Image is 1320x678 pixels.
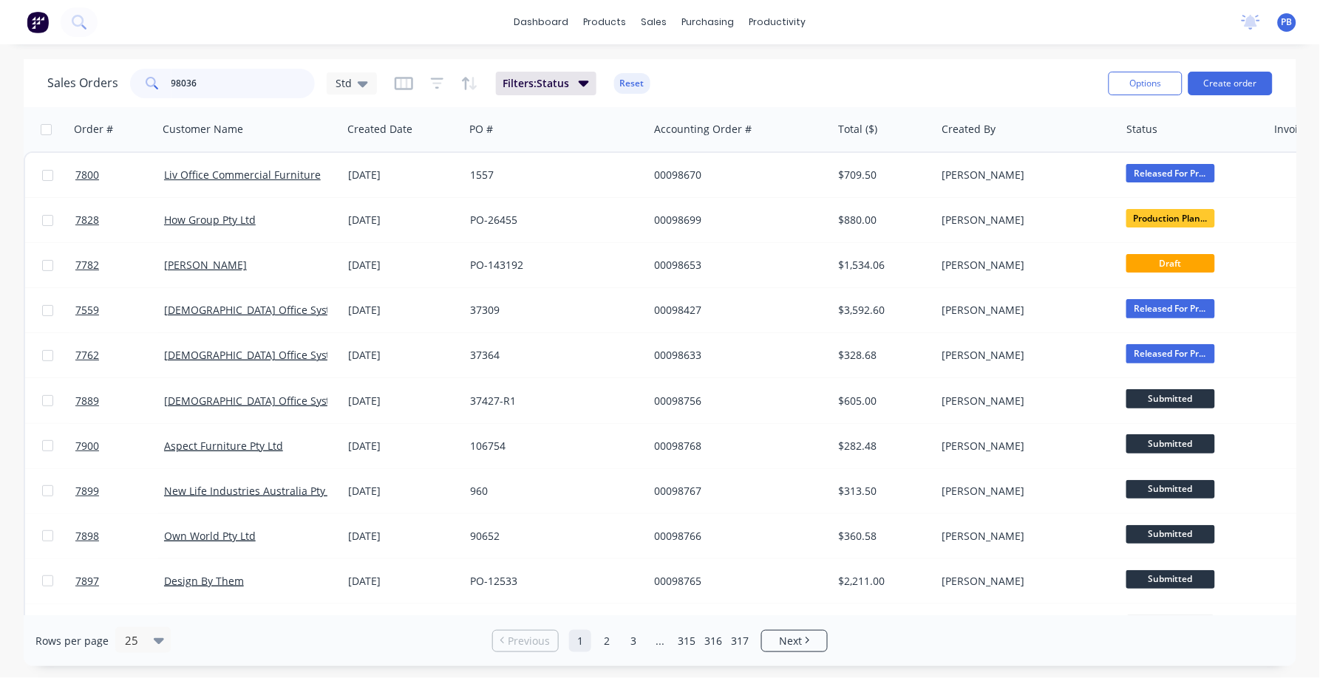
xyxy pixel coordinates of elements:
a: 7828 [75,198,164,242]
div: 00098767 [654,484,818,499]
div: productivity [742,11,814,33]
div: $313.50 [839,484,925,499]
span: Submitted [1126,434,1215,453]
a: Jump forward [649,630,671,652]
span: Next [779,634,802,648]
div: [PERSON_NAME] [942,574,1106,589]
a: 7899 [75,469,164,513]
div: 1557 [470,168,634,182]
div: $328.68 [839,348,925,363]
a: Next page [762,634,827,648]
a: [DEMOGRAPHIC_DATA] Office Systems [164,394,351,408]
a: 7898 [75,514,164,558]
a: Page 315 [676,630,698,652]
a: Page 2 [596,630,618,652]
span: 7800 [75,168,99,182]
div: Total ($) [839,122,878,137]
div: 00098756 [654,394,818,408]
div: [PERSON_NAME] [942,213,1106,227]
a: Page 3 [622,630,644,652]
div: 00098699 [654,213,818,227]
ul: Pagination [486,630,834,652]
a: Page 1 is your current page [569,630,591,652]
div: 00098766 [654,529,818,544]
div: $282.48 [839,439,925,453]
span: Previous [508,634,551,648]
h1: Sales Orders [47,76,118,90]
a: dashboard [507,11,576,33]
div: [DATE] [348,394,458,408]
div: PO-143192 [470,258,634,273]
a: [DEMOGRAPHIC_DATA] Office Systems [164,348,351,362]
button: Options [1109,72,1183,95]
div: sales [634,11,675,33]
span: 7899 [75,484,99,499]
span: Rows per page [35,634,109,648]
a: Page 317 [729,630,751,652]
a: 7559 [75,288,164,332]
a: Design By Them [164,574,244,588]
span: 7889 [75,394,99,408]
div: PO-12533 [470,574,634,589]
div: 960 [470,484,634,499]
a: New Life Industries Australia Pty Ltd [164,484,344,498]
div: products [576,11,634,33]
div: 00098670 [654,168,818,182]
button: Create order [1188,72,1273,95]
button: Reset [614,73,650,94]
div: 37364 [470,348,634,363]
span: Submitted [1126,480,1215,499]
div: [DATE] [348,213,458,227]
span: Released For Pr... [1126,164,1215,182]
span: Production Plan... [1126,209,1215,227]
a: 7891 [75,604,164,648]
span: Filters: Status [503,76,570,91]
div: [PERSON_NAME] [942,348,1106,363]
div: purchasing [675,11,742,33]
div: [DATE] [348,529,458,544]
div: [PERSON_NAME] [942,484,1106,499]
span: 7828 [75,213,99,227]
span: Submitted [1126,389,1215,408]
span: Released For Pr... [1126,344,1215,363]
div: 90652 [470,529,634,544]
div: [PERSON_NAME] [942,439,1106,453]
a: Previous page [493,634,558,648]
span: 7900 [75,439,99,453]
span: Draft [1126,254,1215,273]
div: Created Date [347,122,412,137]
div: 00098765 [654,574,818,589]
div: [DATE] [348,439,458,453]
div: 00098653 [654,258,818,273]
div: 00098768 [654,439,818,453]
div: 37427-R1 [470,394,634,408]
a: Page 316 [702,630,724,652]
div: PO # [469,122,493,137]
a: 7800 [75,153,164,197]
span: 7762 [75,348,99,363]
a: 7782 [75,243,164,287]
button: Filters:Status [496,72,596,95]
div: $1,534.06 [839,258,925,273]
div: [DATE] [348,168,458,182]
img: Factory [27,11,49,33]
span: Submitted [1126,525,1215,544]
span: 7559 [75,303,99,318]
div: 00098633 [654,348,818,363]
div: [DATE] [348,258,458,273]
span: 7898 [75,529,99,544]
div: [PERSON_NAME] [942,258,1106,273]
div: Customer Name [163,122,243,137]
div: [PERSON_NAME] [942,394,1106,408]
div: $880.00 [839,213,925,227]
div: $3,592.60 [839,303,925,318]
div: $709.50 [839,168,925,182]
input: Search... [171,69,316,98]
div: PO-26455 [470,213,634,227]
div: $605.00 [839,394,925,408]
div: [DATE] [348,484,458,499]
a: 7897 [75,559,164,603]
a: Liv Office Commercial Furniture [164,168,321,182]
a: 7900 [75,424,164,468]
a: 7762 [75,333,164,377]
